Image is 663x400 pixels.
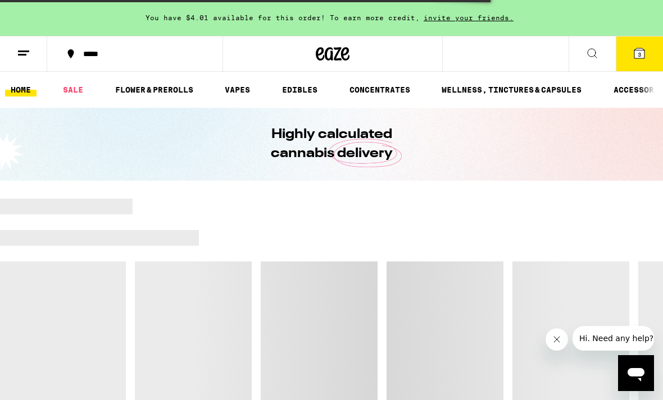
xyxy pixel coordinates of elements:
button: 3 [616,36,663,71]
a: SALE [57,83,89,96]
a: VAPES [219,83,256,96]
iframe: Button to launch messaging window [618,355,654,391]
a: HOME [5,83,37,96]
div: Give $30, Get $40! [51,36,261,64]
div: Refer a friend with Eaze [53,63,189,77]
h1: Highly calculated cannabis delivery [239,125,424,163]
a: EDIBLES [276,83,323,96]
iframe: Close message [546,328,568,351]
iframe: Message from company [573,326,654,351]
a: WELLNESS, TINCTURES & CAPSULES [436,83,587,96]
button: Redirect to URL [293,40,437,75]
img: 81f27c5c-57f6-44aa-9514-2feda04d171f.png [406,95,418,108]
img: smile_yellow.png [6,14,39,47]
span: You have $4.01 available for this order! To earn more credit, [146,14,420,21]
img: star.png [42,88,54,100]
span: invite your friends. [420,14,517,21]
a: CONCENTRATES [344,83,416,96]
a: FLOWER & PREROLLS [110,83,199,96]
img: Vector.png [410,1,470,44]
span: 3 [638,51,641,58]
